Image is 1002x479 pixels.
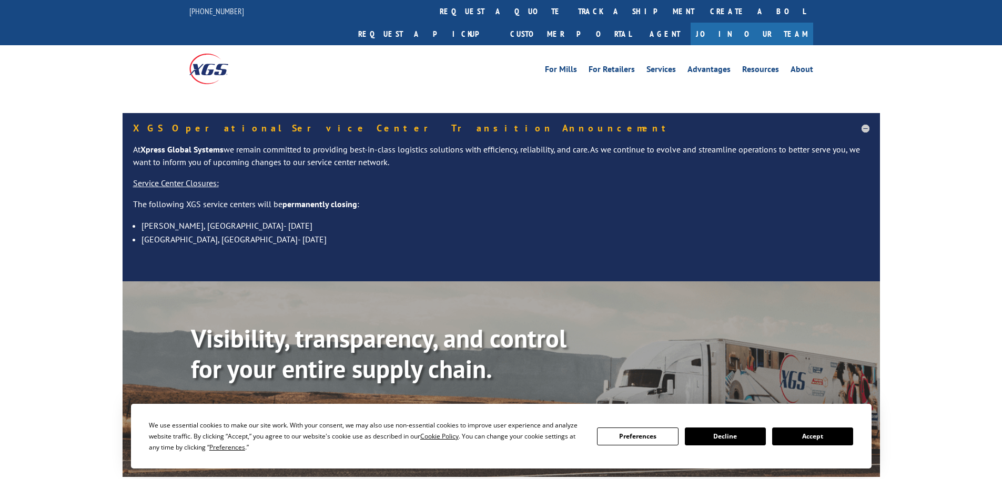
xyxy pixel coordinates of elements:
[191,322,566,385] b: Visibility, transparency, and control for your entire supply chain.
[209,443,245,452] span: Preferences
[141,219,869,232] li: [PERSON_NAME], [GEOGRAPHIC_DATA]- [DATE]
[131,404,872,468] div: Cookie Consent Prompt
[646,65,676,77] a: Services
[133,124,869,133] h5: XGS Operational Service Center Transition Announcement
[141,232,869,246] li: [GEOGRAPHIC_DATA], [GEOGRAPHIC_DATA]- [DATE]
[545,65,577,77] a: For Mills
[420,432,459,441] span: Cookie Policy
[597,427,678,445] button: Preferences
[140,144,224,155] strong: Xpress Global Systems
[502,23,639,45] a: Customer Portal
[133,144,869,177] p: At we remain committed to providing best-in-class logistics solutions with efficiency, reliabilit...
[282,199,357,209] strong: permanently closing
[742,65,779,77] a: Resources
[639,23,691,45] a: Agent
[685,427,766,445] button: Decline
[589,65,635,77] a: For Retailers
[133,178,219,188] u: Service Center Closures:
[687,65,731,77] a: Advantages
[691,23,813,45] a: Join Our Team
[791,65,813,77] a: About
[350,23,502,45] a: Request a pickup
[133,198,869,219] p: The following XGS service centers will be :
[772,427,853,445] button: Accept
[189,6,244,16] a: [PHONE_NUMBER]
[149,420,584,453] div: We use essential cookies to make our site work. With your consent, we may also use non-essential ...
